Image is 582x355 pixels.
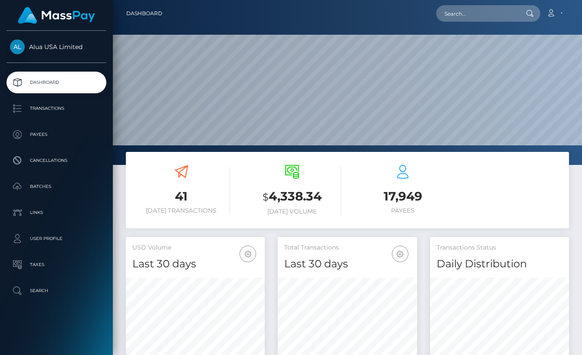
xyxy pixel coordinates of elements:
[10,232,103,245] p: User Profile
[7,124,106,145] a: Payees
[7,176,106,197] a: Batches
[132,243,258,252] h5: USD Volume
[7,254,106,276] a: Taxes
[132,256,258,272] h4: Last 30 days
[10,128,103,141] p: Payees
[7,43,106,51] span: Alua USA Limited
[10,39,25,54] img: Alua USA Limited
[10,258,103,271] p: Taxes
[243,208,341,215] h6: [DATE] Volume
[132,207,230,214] h6: [DATE] Transactions
[10,102,103,115] p: Transactions
[284,256,410,272] h4: Last 30 days
[18,7,95,24] img: MassPay Logo
[7,72,106,93] a: Dashboard
[126,4,162,23] a: Dashboard
[263,191,269,203] small: $
[7,280,106,302] a: Search
[7,202,106,224] a: Links
[7,150,106,171] a: Cancellations
[354,188,452,205] h3: 17,949
[10,154,103,167] p: Cancellations
[243,188,341,206] h3: 4,338.34
[437,243,562,252] h5: Transactions Status
[10,206,103,219] p: Links
[10,284,103,297] p: Search
[354,207,452,214] h6: Payees
[10,180,103,193] p: Batches
[7,98,106,119] a: Transactions
[284,243,410,252] h5: Total Transactions
[10,76,103,89] p: Dashboard
[132,188,230,205] h3: 41
[436,5,518,22] input: Search...
[437,256,562,272] h4: Daily Distribution
[7,228,106,250] a: User Profile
